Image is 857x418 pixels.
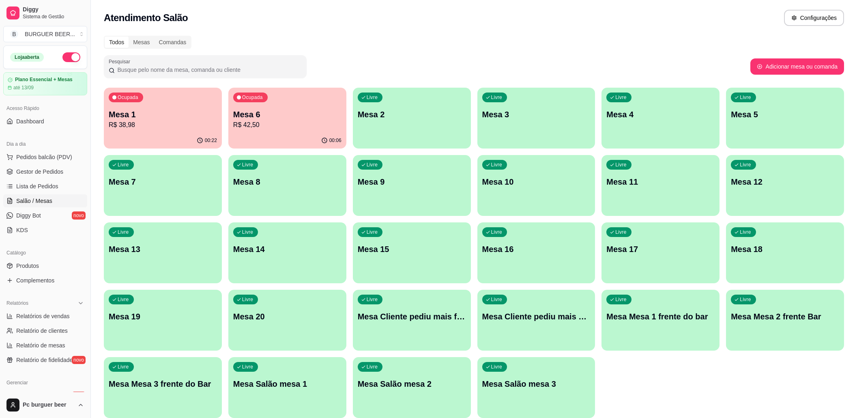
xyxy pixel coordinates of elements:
span: Sistema de Gestão [23,13,84,20]
button: LivreMesa Cliente pediu mais falta pagar 1 [353,290,471,351]
h2: Atendimento Salão [104,11,188,24]
button: LivreMesa 8 [228,155,346,216]
p: Mesa 6 [233,109,342,120]
a: Lista de Pedidos [3,180,87,193]
button: LivreMesa Cliente pediu mais não pagou 2 [477,290,595,351]
p: Mesa 7 [109,176,217,187]
button: LivreMesa 12 [726,155,844,216]
p: Mesa Mesa 2 frente Bar [731,311,839,322]
p: Mesa 12 [731,176,839,187]
button: LivreMesa 10 [477,155,595,216]
article: até 13/09 [13,84,34,91]
button: LivreMesa Salão mesa 2 [353,357,471,418]
button: Configurações [784,10,844,26]
a: Complementos [3,274,87,287]
div: Acesso Rápido [3,102,87,115]
span: Salão / Mesas [16,197,52,205]
button: LivreMesa 13 [104,222,222,283]
p: Livre [615,162,627,168]
button: Adicionar mesa ou comanda [750,58,844,75]
a: Relatórios de vendas [3,310,87,323]
p: Mesa Mesa 3 frente do Bar [109,378,217,390]
div: Comandas [155,37,191,48]
span: Dashboard [16,117,44,125]
button: LivreMesa Salão mesa 3 [477,357,595,418]
span: KDS [16,226,28,234]
div: BURGUER BEER ... [25,30,75,38]
a: Dashboard [3,115,87,128]
p: Livre [367,94,378,101]
button: OcupadaMesa 1R$ 38,9800:22 [104,88,222,149]
p: Livre [491,364,503,370]
button: LivreMesa 18 [726,222,844,283]
p: Mesa Salão mesa 2 [358,378,466,390]
p: Livre [615,229,627,235]
p: Ocupada [242,94,263,101]
span: Diggy [23,6,84,13]
span: Relatório de fidelidade [16,356,73,364]
p: R$ 38,98 [109,120,217,130]
input: Pesquisar [115,66,302,74]
p: Mesa 15 [358,243,466,255]
span: Produtos [16,262,39,270]
a: KDS [3,224,87,237]
p: Mesa Mesa 1 frente do bar [606,311,715,322]
button: Alterar Status [62,52,80,62]
span: Relatório de clientes [16,327,68,335]
span: Entregadores [16,392,50,400]
div: Catálogo [3,246,87,259]
button: LivreMesa Salão mesa 1 [228,357,346,418]
p: Livre [242,296,253,303]
a: Plano Essencial + Mesasaté 13/09 [3,72,87,95]
p: Mesa 1 [109,109,217,120]
button: LivreMesa 16 [477,222,595,283]
label: Pesquisar [109,58,133,65]
p: Mesa Cliente pediu mais falta pagar 1 [358,311,466,322]
a: Salão / Mesas [3,194,87,207]
button: LivreMesa 7 [104,155,222,216]
button: LivreMesa 15 [353,222,471,283]
p: Mesa 3 [482,109,591,120]
p: Livre [491,229,503,235]
button: LivreMesa Mesa 2 frente Bar [726,290,844,351]
button: LivreMesa 4 [601,88,720,149]
p: Livre [118,296,129,303]
p: Livre [242,229,253,235]
button: LivreMesa 17 [601,222,720,283]
p: 00:06 [329,137,342,144]
p: Mesa 13 [109,243,217,255]
p: Mesa 16 [482,243,591,255]
p: R$ 42,50 [233,120,342,130]
a: Gestor de Pedidos [3,165,87,178]
button: LivreMesa 3 [477,88,595,149]
div: Gerenciar [3,376,87,389]
button: LivreMesa 14 [228,222,346,283]
p: Ocupada [118,94,138,101]
span: Relatórios de vendas [16,312,70,320]
span: Pc burguer beer [23,401,74,409]
p: Livre [367,229,378,235]
p: Livre [367,162,378,168]
a: Relatório de mesas [3,339,87,352]
button: LivreMesa 9 [353,155,471,216]
p: Mesa 17 [606,243,715,255]
p: Livre [491,296,503,303]
p: Livre [242,364,253,370]
button: LivreMesa 2 [353,88,471,149]
p: Mesa 19 [109,311,217,322]
p: Mesa Salão mesa 3 [482,378,591,390]
p: Livre [491,94,503,101]
p: Mesa 14 [233,243,342,255]
button: Pc burguer beer [3,395,87,415]
button: LivreMesa Mesa 3 frente do Bar [104,357,222,418]
p: Livre [242,162,253,168]
a: Produtos [3,259,87,272]
span: B [10,30,18,38]
a: Relatório de clientes [3,324,87,337]
p: Mesa 8 [233,176,342,187]
p: Mesa 11 [606,176,715,187]
span: Lista de Pedidos [16,182,58,190]
button: Select a team [3,26,87,42]
button: LivreMesa 11 [601,155,720,216]
span: Diggy Bot [16,211,41,220]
